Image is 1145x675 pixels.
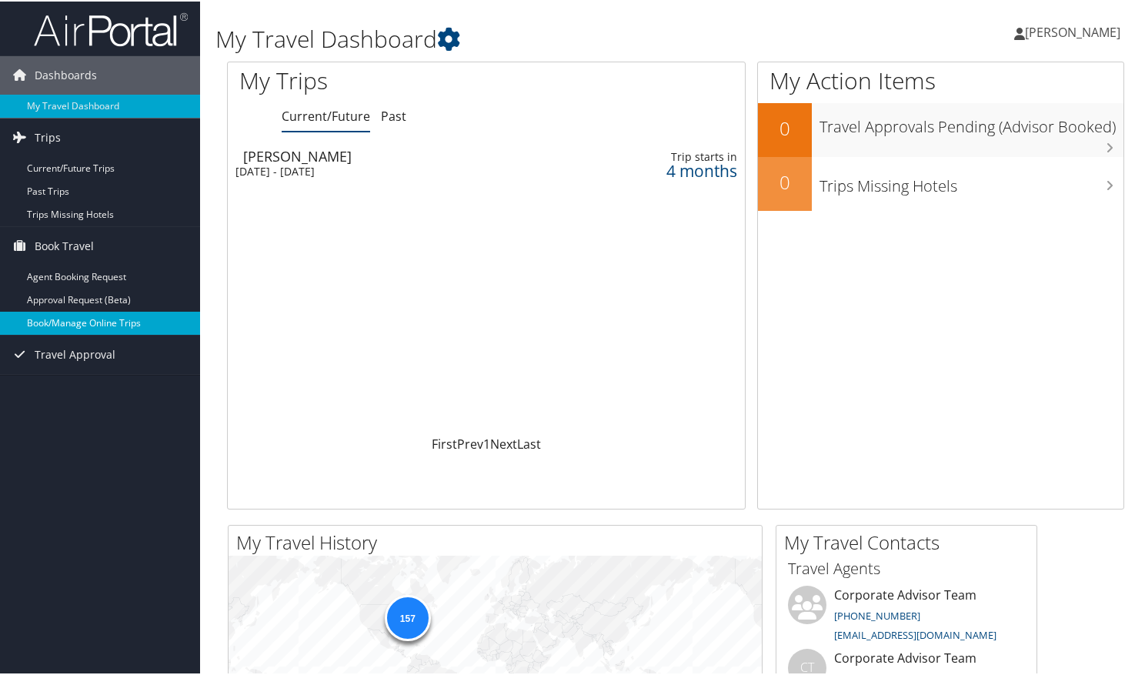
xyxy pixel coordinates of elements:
a: Next [490,434,517,451]
h3: Trips Missing Hotels [820,166,1123,195]
h2: My Travel Contacts [784,528,1037,554]
h1: My Trips [239,63,518,95]
div: [PERSON_NAME] [243,148,560,162]
h2: My Travel History [236,528,762,554]
span: Trips [35,117,61,155]
a: [EMAIL_ADDRESS][DOMAIN_NAME] [834,627,996,640]
h3: Travel Approvals Pending (Advisor Booked) [820,107,1123,136]
h1: My Travel Dashboard [215,22,829,54]
a: Current/Future [282,106,370,123]
a: First [432,434,457,451]
a: 0Trips Missing Hotels [758,155,1123,209]
h1: My Action Items [758,63,1123,95]
span: Travel Approval [35,334,115,373]
h2: 0 [758,114,812,140]
div: 157 [384,593,430,640]
a: [PERSON_NAME] [1014,8,1136,54]
div: [DATE] - [DATE] [235,163,552,177]
h2: 0 [758,168,812,194]
a: [PHONE_NUMBER] [834,607,920,621]
div: Trip starts in [611,149,737,162]
h3: Travel Agents [788,556,1025,578]
a: Past [381,106,406,123]
span: [PERSON_NAME] [1025,22,1120,39]
li: Corporate Advisor Team [780,584,1033,647]
a: 1 [483,434,490,451]
a: 0Travel Approvals Pending (Advisor Booked) [758,102,1123,155]
span: Book Travel [35,226,94,264]
div: 4 months [611,162,737,176]
a: Last [517,434,541,451]
img: airportal-logo.png [34,10,188,46]
a: Prev [457,434,483,451]
span: Dashboards [35,55,97,93]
